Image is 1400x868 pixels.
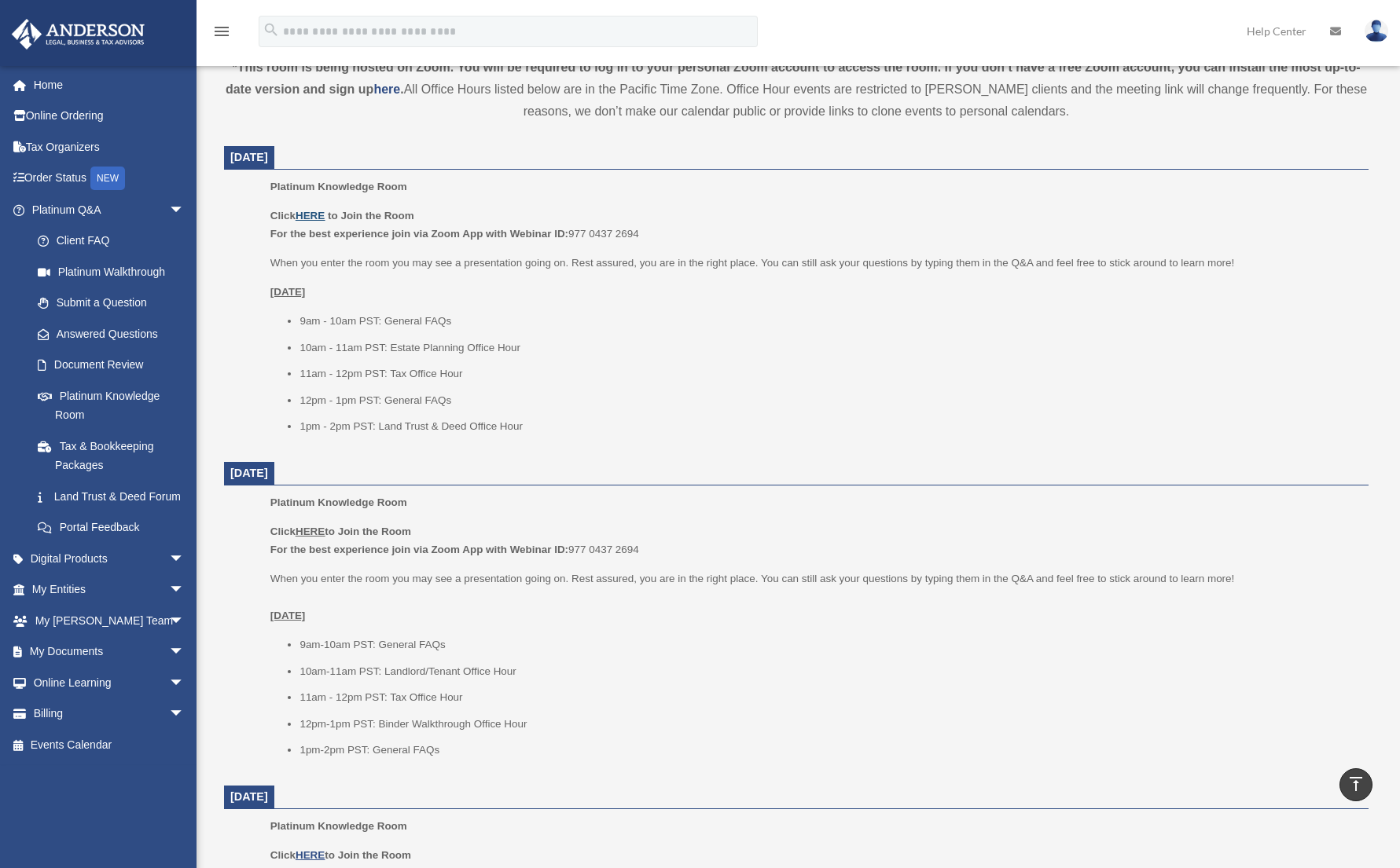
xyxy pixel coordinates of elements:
[270,286,306,298] u: [DATE]
[22,512,208,544] a: Portal Feedback
[270,526,411,537] b: Click to Join the Room
[299,312,1358,331] li: 9am - 10am PST: General FAQs
[11,543,208,574] a: Digital Productsarrow_drop_down
[11,131,208,163] a: Tax Organizers
[22,481,208,512] a: Land Trust & Deed Forum
[11,667,208,698] a: Online Learningarrow_drop_down
[169,605,200,637] span: arrow_drop_down
[169,574,200,606] span: arrow_drop_down
[169,667,200,699] span: arrow_drop_down
[22,225,208,257] a: Client FAQ
[270,544,568,555] b: For the best experience join via Zoom App with Webinar ID:
[22,256,208,288] a: Platinum Walkthrough
[263,21,280,38] i: search
[270,610,306,621] u: [DATE]
[299,635,1358,654] li: 9am-10am PST: General FAQs
[11,698,208,730] a: Billingarrow_drop_down
[299,688,1358,707] li: 11am - 12pm PST: Tax Office Hour
[299,391,1358,410] li: 12pm - 1pm PST: General FAQs
[22,288,208,319] a: Submit a Question
[11,194,208,225] a: Platinum Q&Aarrow_drop_down
[299,662,1358,681] li: 10am-11am PST: Landlord/Tenant Office Hour
[169,194,200,226] span: arrow_drop_down
[270,820,407,832] span: Platinum Knowledge Room
[22,380,200,430] a: Platinum Knowledge Room
[230,790,268,803] span: [DATE]
[11,729,208,760] a: Events Calendar
[296,210,325,222] a: HERE
[296,526,325,537] u: HERE
[169,636,200,668] span: arrow_drop_down
[11,605,208,636] a: My [PERSON_NAME] Teamarrow_drop_down
[400,82,403,96] strong: .
[373,82,400,96] a: here
[22,430,208,481] a: Tax & Bookkeeping Packages
[1339,768,1372,801] a: vertical_align_top
[11,101,208,132] a: Online Ordering
[270,207,1358,244] p: 977 0437 2694
[270,496,407,508] span: Platinum Knowledge Room
[270,181,407,192] span: Platinum Knowledge Room
[299,339,1358,357] li: 10am - 11am PST: Estate Planning Office Hour
[270,210,328,222] b: Click
[224,57,1369,123] div: All Office Hours listed below are in the Pacific Time Zone. Office Hour events are restricted to ...
[299,364,1358,383] li: 11am - 12pm PST: Tax Office Hour
[230,467,268,479] span: [DATE]
[212,22,231,41] i: menu
[11,574,208,606] a: My Entitiesarrow_drop_down
[296,849,325,861] a: HERE
[270,849,411,861] b: Click to Join the Room
[230,151,268,163] span: [DATE]
[299,417,1358,436] li: 1pm - 2pm PST: Land Trust & Deed Office Hour
[1365,20,1388,42] img: User Pic
[90,167,125,190] div: NEW
[11,163,208,195] a: Order StatusNEW
[270,228,568,240] b: For the best experience join via Zoom App with Webinar ID:
[299,741,1358,760] li: 1pm-2pm PST: General FAQs
[11,69,208,101] a: Home
[22,318,208,350] a: Answered Questions
[212,27,231,41] a: menu
[299,715,1358,734] li: 12pm-1pm PST: Binder Walkthrough Office Hour
[169,698,200,731] span: arrow_drop_down
[11,636,208,668] a: My Documentsarrow_drop_down
[270,254,1358,273] p: When you enter the room you may see a presentation going on. Rest assured, you are in the right p...
[270,522,1358,559] p: 977 0437 2694
[270,570,1358,625] p: When you enter the room you may see a presentation going on. Rest assured, you are in the right p...
[7,19,149,49] img: Anderson Advisors Platinum Portal
[1347,775,1365,793] i: vertical_align_top
[22,350,208,381] a: Document Review
[169,543,200,575] span: arrow_drop_down
[328,210,414,222] b: to Join the Room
